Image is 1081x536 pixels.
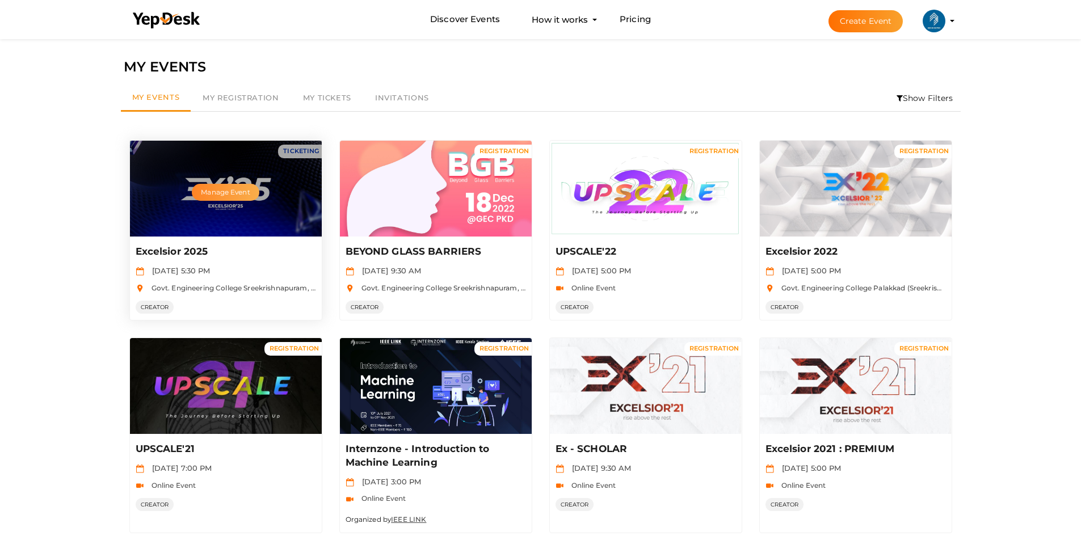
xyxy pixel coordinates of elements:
img: location.svg [765,284,774,293]
img: calendar.svg [346,478,354,487]
img: ACg8ocIlr20kWlusTYDilfQwsc9vjOYCKrm0LB8zShf3GP8Yo5bmpMCa=s100 [923,10,945,32]
span: CREATOR [556,498,594,511]
img: calendar.svg [346,267,354,276]
p: BEYOND GLASS BARRIERS [346,245,523,259]
span: [DATE] 5:00 PM [566,266,632,275]
a: Invitations [363,85,441,111]
span: Govt. Engineering College Sreekrishnapuram, [GEOGRAPHIC_DATA], Mannampatta, Sreekrishnapuram, [GE... [356,284,882,292]
a: My Registration [191,85,291,111]
span: [DATE] 5:00 PM [776,463,842,472]
div: MY EVENTS [124,56,958,78]
img: video-icon.svg [556,482,564,490]
p: Excelsior 2022 [765,245,943,259]
a: My Tickets [291,85,363,111]
p: Excelsior 2025 [136,245,313,259]
li: Show Filters [889,85,961,111]
span: CREATOR [765,498,804,511]
span: CREATOR [765,301,804,314]
span: Online Event [356,494,406,503]
img: calendar.svg [765,465,774,473]
span: [DATE] 9:30 AM [566,463,632,472]
span: My Registration [203,93,279,102]
span: My Events [132,92,180,102]
span: [DATE] 3:00 PM [356,477,422,486]
img: calendar.svg [556,267,564,276]
span: CREATOR [346,301,384,314]
span: My Tickets [303,93,351,102]
p: Ex - SCHOLAR [556,442,733,456]
a: Pricing [620,9,651,30]
span: CREATOR [556,301,594,314]
img: calendar.svg [136,465,144,473]
small: Organized by [346,515,427,524]
img: calendar.svg [556,465,564,473]
img: location.svg [346,284,354,293]
img: video-icon.svg [765,482,774,490]
span: Online Event [776,481,826,489]
p: Excelsior 2021 : PREMIUM [765,442,943,456]
img: video-icon.svg [556,284,564,293]
button: Create Event [828,10,903,32]
a: IEEE LINK [391,515,426,524]
a: Discover Events [430,9,500,30]
p: UPSCALE'21 [136,442,313,456]
span: Govt. Engineering College Sreekrishnapuram, [GEOGRAPHIC_DATA], Mannampatta, Sreekrishnapuram, [GE... [146,284,672,292]
img: calendar.svg [136,267,144,276]
span: [DATE] 7:00 PM [146,463,212,472]
span: Online Event [566,481,616,489]
button: Manage Event [192,184,259,201]
a: My Events [121,85,191,112]
span: Online Event [566,284,616,292]
p: Internzone - Introduction to Machine Learning [346,442,523,470]
span: Invitations [375,93,429,102]
img: video-icon.svg [136,482,144,490]
span: Online Event [146,481,196,489]
span: CREATOR [136,498,174,511]
img: calendar.svg [765,267,774,276]
span: [DATE] 5:00 PM [776,266,842,275]
img: location.svg [136,284,144,293]
p: UPSCALE'22 [556,245,733,259]
span: CREATOR [136,301,174,314]
button: How it works [528,9,591,30]
span: [DATE] 5:30 PM [146,266,211,275]
img: video-icon.svg [346,495,354,504]
span: [DATE] 9:30 AM [356,266,422,275]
